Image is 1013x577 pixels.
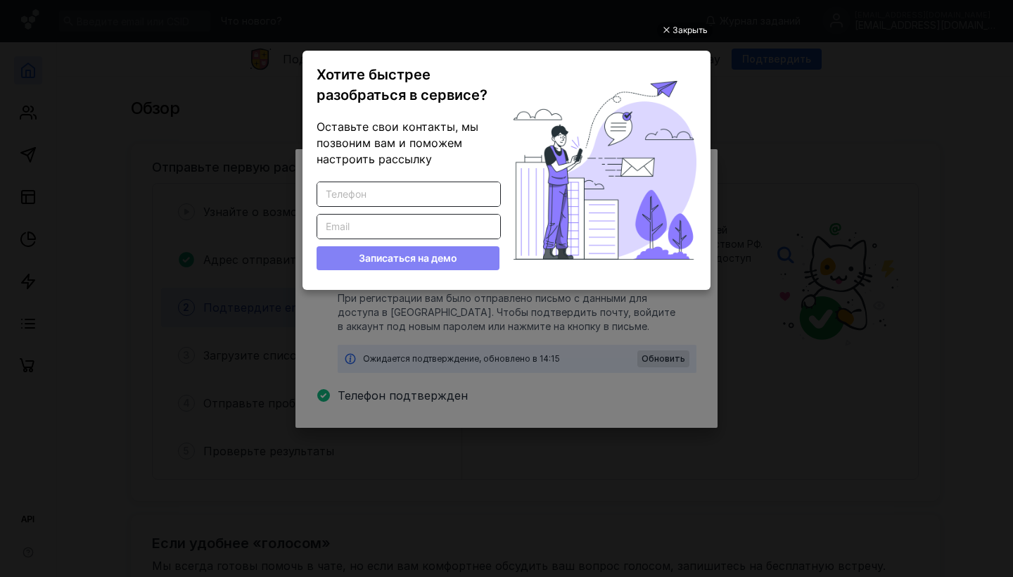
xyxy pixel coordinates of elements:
div: Закрыть [673,23,708,38]
button: Записаться на демо [317,246,499,270]
input: Email [317,215,500,239]
span: Оставьте свои контакты, мы позвоним вам и поможем настроить рассылку [317,120,478,166]
span: Хотите быстрее разобраться в сервисе? [317,66,488,103]
input: Телефон [317,182,500,206]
